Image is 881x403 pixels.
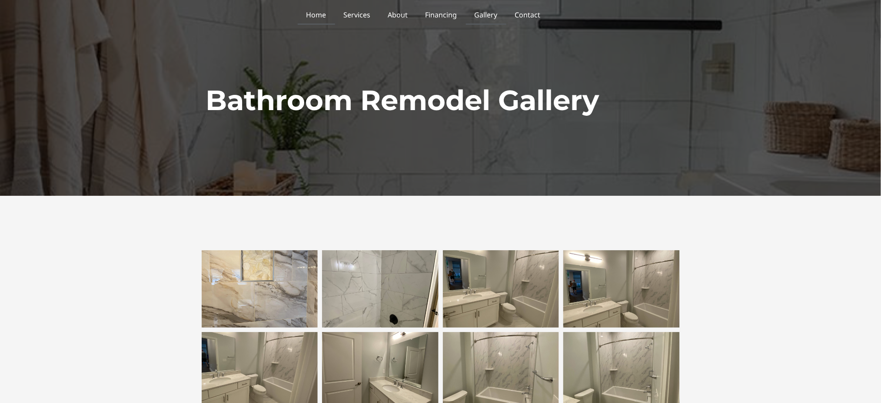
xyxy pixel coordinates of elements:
a: Home [298,5,335,25]
a: Services [335,5,379,25]
a: Gallery [466,5,506,25]
a: Contact [506,5,549,25]
a: About [379,5,417,25]
a: Financing [417,5,466,25]
h1: Bathroom Remodel Gallery [206,81,675,120]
